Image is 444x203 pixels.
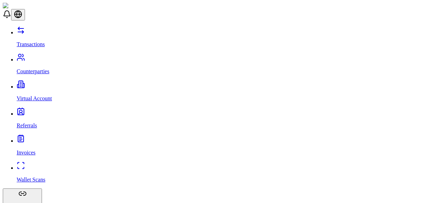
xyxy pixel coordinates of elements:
[17,29,441,48] a: Transactions
[17,95,441,102] p: Virtual Account
[17,68,441,75] p: Counterparties
[17,57,441,75] a: Counterparties
[17,138,441,156] a: Invoices
[17,150,441,156] p: Invoices
[17,111,441,129] a: Referrals
[17,165,441,183] a: Wallet Scans
[17,41,441,48] p: Transactions
[17,84,441,102] a: Virtual Account
[17,177,441,183] p: Wallet Scans
[17,122,441,129] p: Referrals
[3,3,44,9] img: ShieldPay Logo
